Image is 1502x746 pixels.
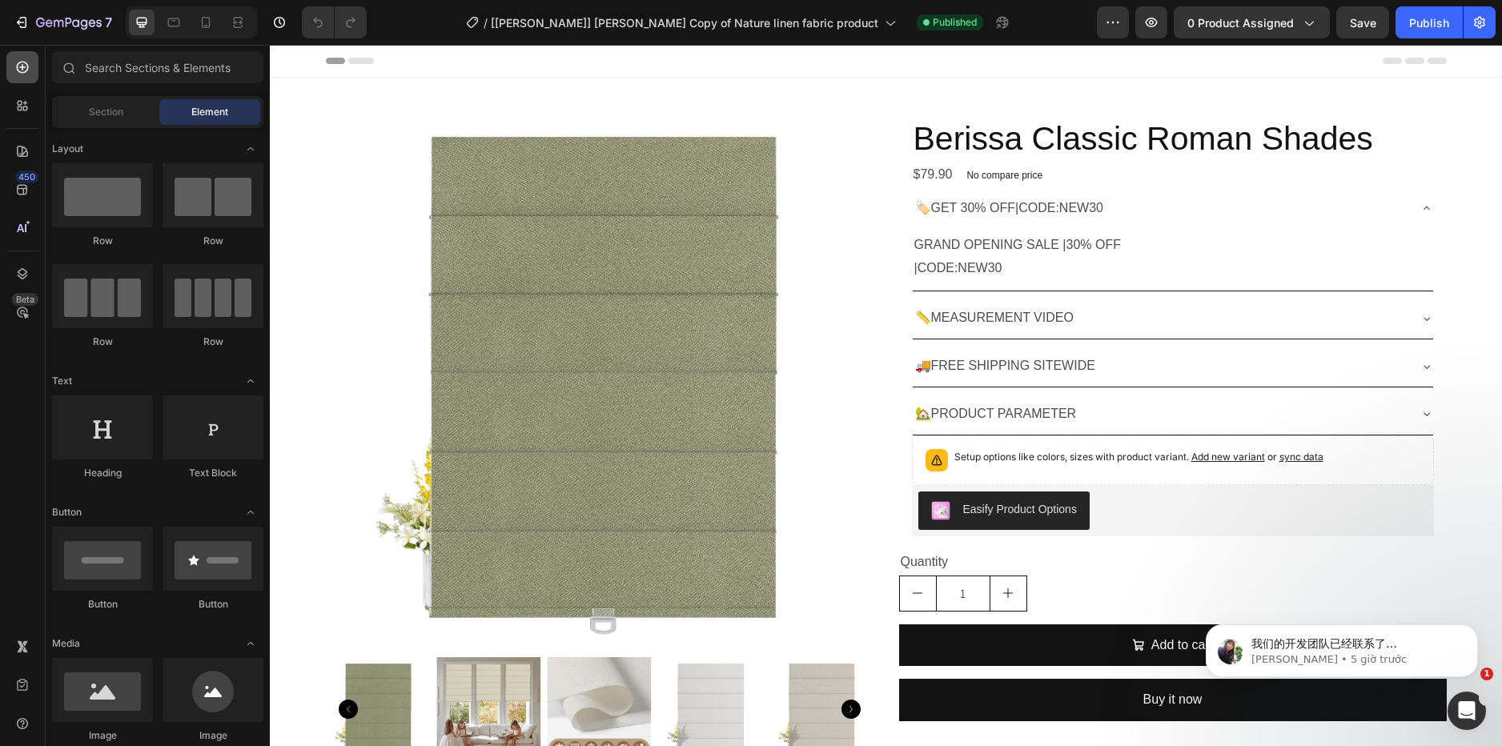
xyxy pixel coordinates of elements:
[645,152,833,175] p: 🏷️GET 30% OFF|CODE:NEW30
[12,293,38,306] div: Beta
[629,634,1177,676] button: Buy it now
[388,612,492,716] img: FL01 Light Filtering White
[163,597,263,612] div: Button
[15,170,38,183] div: 450
[163,234,263,248] div: Row
[52,51,263,83] input: Search Sections & Elements
[873,644,933,667] div: Buy it now
[52,597,153,612] div: Button
[1174,6,1330,38] button: 0 product assigned
[238,368,263,394] span: Toggle open
[697,126,773,135] p: No compare price
[52,728,153,743] div: Image
[163,728,263,743] div: Image
[645,189,1162,235] p: GRAND OPENING SALE |30% OFF |CODE:NEW30
[1396,6,1463,38] button: Publish
[238,499,263,525] span: Toggle open
[645,358,807,381] p: 🏡PRODUCT PARAMETER
[52,335,153,349] div: Row
[52,505,82,519] span: Button
[238,631,263,656] span: Toggle open
[163,335,263,349] div: Row
[645,310,825,333] p: 🚚FREE SHIPPING SITEWIDE
[6,6,119,38] button: 7
[1182,591,1502,703] iframe: Intercom notifications tin nhắn
[270,45,1502,746] iframe: Design area
[642,117,685,143] div: $79.90
[191,105,228,119] span: Element
[1409,14,1449,31] div: Publish
[52,234,153,248] div: Row
[933,15,977,30] span: Published
[1480,668,1493,680] span: 1
[693,456,807,473] div: Easify Product Options
[642,71,1164,117] h2: Berissa Classic Roman Shades
[1448,692,1486,730] iframe: Intercom live chat
[302,6,367,38] div: Undo/Redo
[52,142,83,156] span: Layout
[55,612,159,716] img: LM0123 Blackout Light Green
[1336,6,1389,38] button: Save
[882,589,943,612] div: Add to cart
[629,504,1177,531] div: Quantity
[995,406,1054,418] span: or
[238,136,263,162] span: Toggle open
[666,531,721,566] input: quantity
[491,14,878,31] span: [[PERSON_NAME]] [PERSON_NAME] Copy of Nature linen fabric product
[649,447,820,485] button: Easify Product Options
[52,636,80,651] span: Media
[52,466,153,480] div: Heading
[52,374,72,388] span: Text
[572,655,591,674] button: Carousel Next Arrow
[629,580,1177,622] button: Add to cart
[721,531,757,566] button: increment
[89,105,123,119] span: Section
[1010,406,1054,418] span: sync data
[645,262,804,285] p: 📏MEASUREMENT VIDEO
[105,13,112,32] p: 7
[922,406,995,418] span: Add new variant
[1350,16,1376,30] span: Save
[630,531,666,566] button: decrement
[484,14,488,31] span: /
[685,404,1054,420] p: Setup options like colors, sizes with product variant.
[163,466,263,480] div: Text Block
[499,612,603,716] img: FL06 Light Filtering Beige
[1187,14,1294,31] span: 0 product assigned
